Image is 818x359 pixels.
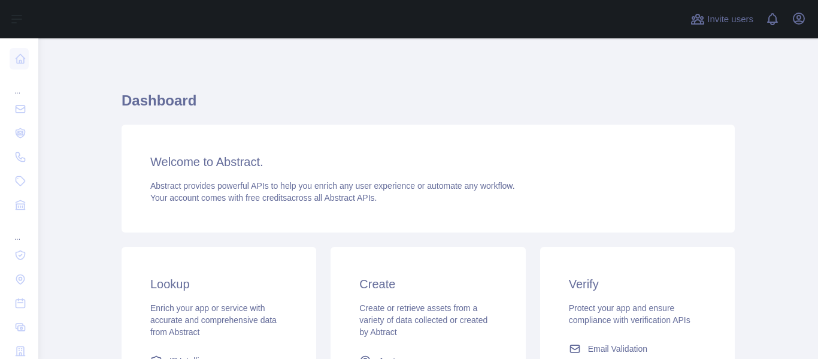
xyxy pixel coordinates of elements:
[150,276,287,292] h3: Lookup
[150,193,377,203] span: Your account comes with across all Abstract APIs.
[10,72,29,96] div: ...
[359,276,496,292] h3: Create
[688,10,756,29] button: Invite users
[707,13,753,26] span: Invite users
[150,181,515,191] span: Abstract provides powerful APIs to help you enrich any user experience or automate any workflow.
[150,153,706,170] h3: Welcome to Abstract.
[10,218,29,242] div: ...
[569,276,706,292] h3: Verify
[588,343,647,355] span: Email Validation
[359,303,487,337] span: Create or retrieve assets from a variety of data collected or created by Abtract
[150,303,277,337] span: Enrich your app or service with accurate and comprehensive data from Abstract
[569,303,690,325] span: Protect your app and ensure compliance with verification APIs
[122,91,735,120] h1: Dashboard
[246,193,287,203] span: free credits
